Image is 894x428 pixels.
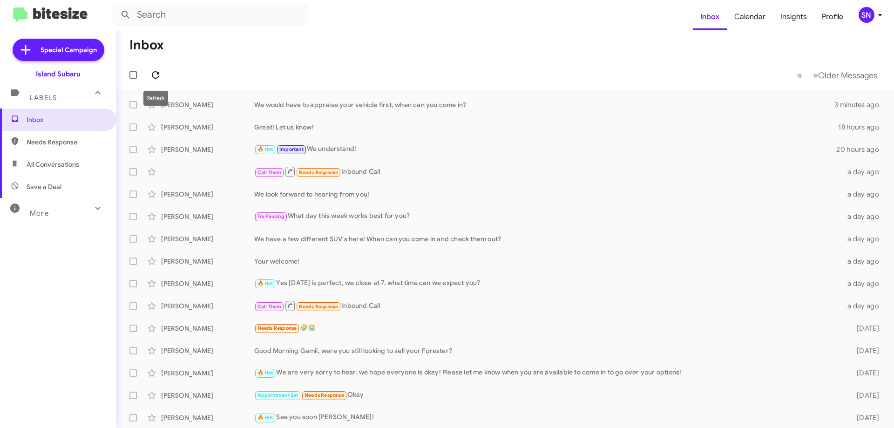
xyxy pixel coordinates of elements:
[254,122,838,132] div: Great! Let us know!
[27,160,79,169] span: All Conversations
[254,323,842,333] div: 🤣😭
[693,3,727,30] a: Inbox
[773,3,814,30] a: Insights
[254,190,842,199] div: We look forward to hearing from you!
[13,39,104,61] a: Special Campaign
[842,257,887,266] div: a day ago
[792,66,883,85] nav: Page navigation example
[161,257,254,266] div: [PERSON_NAME]
[859,7,874,23] div: SN
[257,392,298,398] span: Appointment Set
[818,70,877,81] span: Older Messages
[254,412,842,423] div: See you soon [PERSON_NAME]!
[299,304,339,310] span: Needs Response
[842,346,887,355] div: [DATE]
[842,391,887,400] div: [DATE]
[161,190,254,199] div: [PERSON_NAME]
[161,122,254,132] div: [PERSON_NAME]
[254,346,842,355] div: Good Morning Gamil, were you still looking to sell your Forester?
[257,325,297,331] span: Needs Response
[254,300,842,312] div: Inbound Call
[257,170,282,176] span: Call Them
[27,182,61,191] span: Save a Deal
[842,368,887,378] div: [DATE]
[161,346,254,355] div: [PERSON_NAME]
[41,45,97,54] span: Special Campaign
[161,279,254,288] div: [PERSON_NAME]
[254,367,842,378] div: We are very sorry to hear, we hope everyone is okay! Please let me know when you are available to...
[254,144,836,155] div: We understand!
[257,146,273,152] span: 🔥 Hot
[27,115,106,124] span: Inbox
[30,209,49,217] span: More
[836,145,887,154] div: 20 hours ago
[30,94,57,102] span: Labels
[254,278,842,289] div: Yes [DATE] is perfect, we close at 7, what time can we expect you?
[254,257,842,266] div: Your welcome!
[834,100,887,109] div: 3 minutes ago
[161,100,254,109] div: [PERSON_NAME]
[299,170,339,176] span: Needs Response
[254,100,834,109] div: We would have to appraise your vehicle first, when can you come in?
[807,66,883,85] button: Next
[113,4,308,26] input: Search
[792,66,808,85] button: Previous
[842,301,887,311] div: a day ago
[257,304,282,310] span: Call Them
[161,234,254,244] div: [PERSON_NAME]
[161,368,254,378] div: [PERSON_NAME]
[842,413,887,422] div: [DATE]
[842,190,887,199] div: a day ago
[36,69,81,79] div: Island Subaru
[257,280,273,286] span: 🔥 Hot
[254,390,842,401] div: Okay
[842,324,887,333] div: [DATE]
[161,413,254,422] div: [PERSON_NAME]
[838,122,887,132] div: 18 hours ago
[254,211,842,222] div: What day this week works best for you?
[161,212,254,221] div: [PERSON_NAME]
[257,370,273,376] span: 🔥 Hot
[842,279,887,288] div: a day ago
[842,167,887,177] div: a day ago
[161,145,254,154] div: [PERSON_NAME]
[161,301,254,311] div: [PERSON_NAME]
[254,234,842,244] div: We have a few different SUV's here! When can you come in and check them out?
[254,166,842,177] div: Inbound Call
[129,38,164,53] h1: Inbox
[842,212,887,221] div: a day ago
[257,213,284,219] span: Try Pausing
[727,3,773,30] a: Calendar
[161,324,254,333] div: [PERSON_NAME]
[814,3,851,30] a: Profile
[143,91,168,106] div: Refresh
[842,234,887,244] div: a day ago
[305,392,344,398] span: Needs Response
[797,69,802,81] span: «
[257,414,273,421] span: 🔥 Hot
[27,137,106,147] span: Needs Response
[813,69,818,81] span: »
[161,391,254,400] div: [PERSON_NAME]
[279,146,304,152] span: Important
[851,7,884,23] button: SN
